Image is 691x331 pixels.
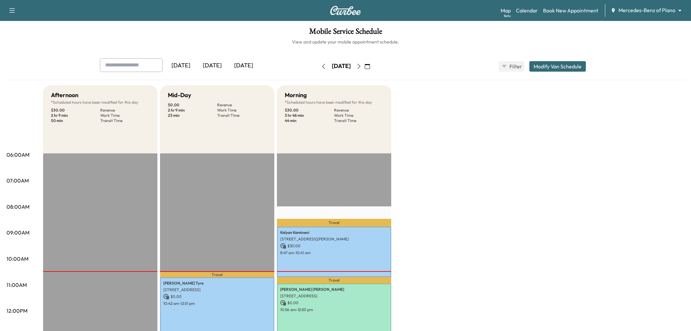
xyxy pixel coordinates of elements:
[277,219,391,227] p: Travel
[7,177,29,184] p: 07:00AM
[501,7,511,14] a: MapBeta
[277,277,391,284] p: Travel
[529,61,586,72] button: Modify Van Schedule
[51,91,78,100] h5: Afternoon
[7,203,29,211] p: 08:00AM
[51,100,150,105] p: Scheduled hours have been modified for this day
[280,230,388,235] p: Kalyan Kamineni
[7,281,27,289] p: 11:00AM
[499,61,524,72] button: Filter
[332,62,351,70] div: [DATE]
[334,108,383,113] p: Revenue
[285,113,334,118] p: 3 hr 48 min
[165,58,197,73] div: [DATE]
[163,287,271,292] p: [STREET_ADDRESS]
[619,7,675,14] span: Mercedes-Benz of Plano
[160,272,274,277] p: Travel
[51,118,100,123] p: 50 min
[51,108,100,113] p: $ 30.00
[197,58,228,73] div: [DATE]
[7,229,29,236] p: 09:00AM
[168,113,217,118] p: 23 min
[280,300,388,306] p: $ 0.00
[334,113,383,118] p: Work Time
[280,307,388,312] p: 10:56 am - 12:50 pm
[543,7,598,14] a: Book New Appointment
[280,243,388,249] p: $ 30.00
[504,13,511,18] div: Beta
[217,102,266,108] p: Revenue
[7,151,29,159] p: 06:00AM
[280,293,388,299] p: [STREET_ADDRESS]
[285,91,307,100] h5: Morning
[285,118,334,123] p: 44 min
[285,108,334,113] p: $ 30.00
[100,113,150,118] p: Work Time
[217,113,266,118] p: Transit Time
[163,294,271,300] p: $ 0.00
[163,301,271,306] p: 10:42 am - 12:51 pm
[7,27,684,39] h1: Mobile Service Schedule
[217,108,266,113] p: Work Time
[7,307,27,315] p: 12:00PM
[100,118,150,123] p: Transit Time
[168,91,191,100] h5: Mid-Day
[334,118,383,123] p: Transit Time
[51,113,100,118] p: 2 hr 9 min
[228,58,259,73] div: [DATE]
[100,108,150,113] p: Revenue
[330,6,361,15] img: Curbee Logo
[168,102,217,108] p: $ 0.00
[168,108,217,113] p: 2 hr 9 min
[509,62,521,70] span: Filter
[280,250,388,255] p: 8:47 am - 10:41 am
[163,281,271,286] p: [PERSON_NAME] Tyre
[285,100,383,105] p: Scheduled hours have been modified for this day
[280,287,388,292] p: [PERSON_NAME] [PERSON_NAME]
[7,255,28,263] p: 10:00AM
[7,39,684,45] h6: View and update your mobile appointment schedule.
[280,236,388,242] p: [STREET_ADDRESS][PERSON_NAME]
[516,7,538,14] a: Calendar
